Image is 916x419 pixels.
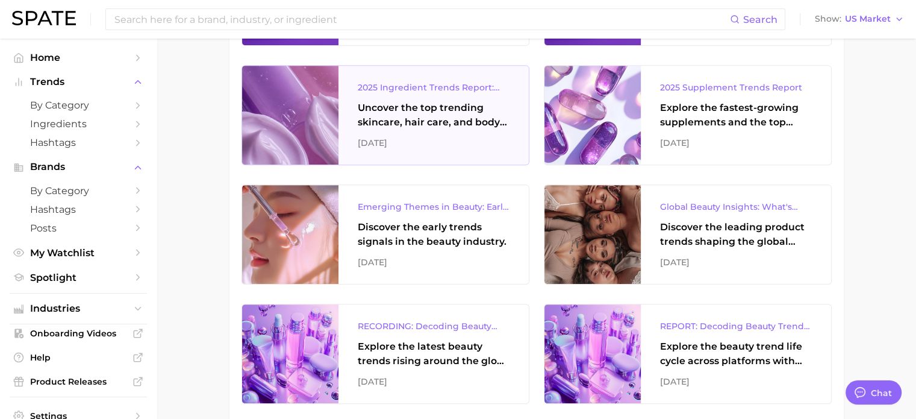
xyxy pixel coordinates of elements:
span: Spotlight [30,272,126,283]
a: Posts [10,219,147,238]
a: REPORT: Decoding Beauty Trends & Platform Dynamics on Google, TikTok & InstagramExplore the beaut... [544,304,832,404]
div: Uncover the top trending skincare, hair care, and body care ingredients capturing attention on Go... [358,101,509,130]
div: [DATE] [660,255,812,269]
a: 2025 Ingredient Trends Report: The Ingredients Defining Beauty in [DATE]Uncover the top trending ... [241,65,529,165]
a: Spotlight [10,268,147,287]
span: by Category [30,185,126,197]
div: 2025 Supplement Trends Report [660,80,812,95]
a: Hashtags [10,200,147,219]
span: Search [743,14,777,25]
span: Hashtags [30,204,126,215]
span: Show [815,16,841,22]
span: Trends [30,77,126,87]
span: US Market [845,16,891,22]
input: Search here for a brand, industry, or ingredient [113,9,730,30]
div: REPORT: Decoding Beauty Trends & Platform Dynamics on Google, TikTok & Instagram [660,319,812,333]
span: My Watchlist [30,247,126,259]
button: Trends [10,73,147,91]
a: by Category [10,181,147,200]
a: Product Releases [10,373,147,391]
span: Hashtags [30,137,126,148]
button: ShowUS Market [812,11,907,27]
div: [DATE] [660,136,812,150]
a: My Watchlist [10,244,147,262]
span: Brands [30,162,126,172]
div: Discover the leading product trends shaping the global beauty market. [660,220,812,249]
div: [DATE] [358,255,509,269]
div: [DATE] [358,374,509,389]
a: Onboarding Videos [10,324,147,342]
a: Emerging Themes in Beauty: Early Trend Signals with Big PotentialDiscover the early trends signal... [241,184,529,285]
a: Help [10,348,147,367]
span: Industries [30,303,126,314]
a: Global Beauty Insights: What's Trending & What's Ahead?Discover the leading product trends shapin... [544,184,832,285]
a: RECORDING: Decoding Beauty Trends & Platform Dynamics on Google, TikTok & InstagramExplore the la... [241,304,529,404]
button: Brands [10,158,147,176]
div: 2025 Ingredient Trends Report: The Ingredients Defining Beauty in [DATE] [358,80,509,95]
a: Hashtags [10,133,147,152]
img: SPATE [12,11,76,25]
button: Industries [10,300,147,318]
a: Ingredients [10,115,147,133]
div: Explore the fastest-growing supplements and the top wellness concerns driving consumer demand [660,101,812,130]
div: Explore the beauty trend life cycle across platforms with exclusive insights from Spate’s Popular... [660,339,812,368]
div: Explore the latest beauty trends rising around the globe and gain a clear understanding of consum... [358,339,509,368]
div: Discover the early trends signals in the beauty industry. [358,220,509,249]
div: Emerging Themes in Beauty: Early Trend Signals with Big Potential [358,200,509,214]
a: Home [10,48,147,67]
span: Ingredients [30,118,126,130]
a: by Category [10,96,147,115]
span: by Category [30,99,126,111]
a: 2025 Supplement Trends ReportExplore the fastest-growing supplements and the top wellness concern... [544,65,832,165]
span: Posts [30,222,126,234]
span: Product Releases [30,376,126,387]
span: Onboarding Videos [30,328,126,339]
div: [DATE] [660,374,812,389]
div: [DATE] [358,136,509,150]
span: Home [30,52,126,63]
div: Global Beauty Insights: What's Trending & What's Ahead? [660,200,812,214]
span: Help [30,352,126,363]
div: RECORDING: Decoding Beauty Trends & Platform Dynamics on Google, TikTok & Instagram [358,319,509,333]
